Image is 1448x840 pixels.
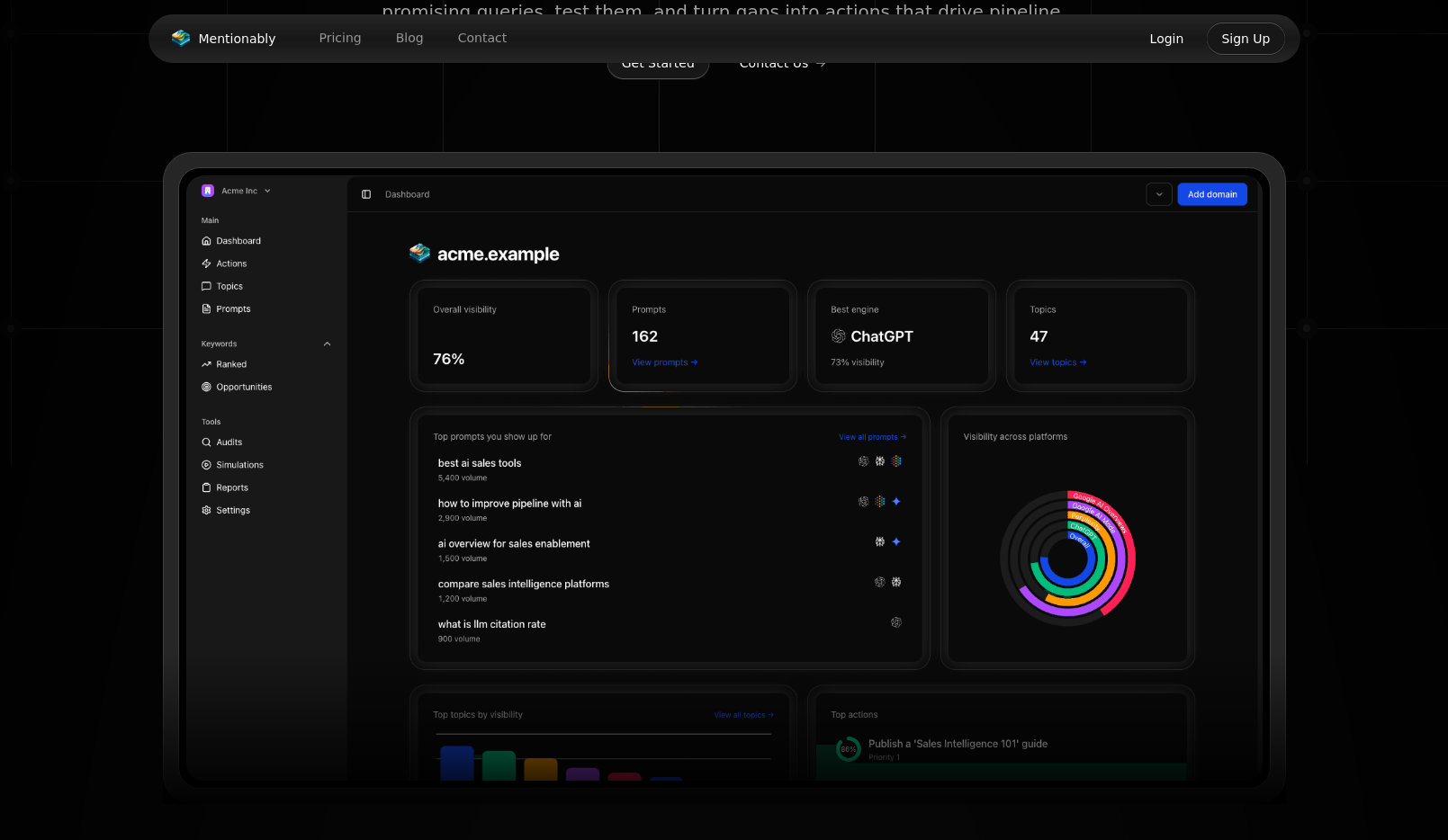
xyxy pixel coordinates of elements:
[170,30,192,48] img: Mentionably logo
[382,24,438,52] a: Blog
[607,46,710,80] button: Get Started
[740,54,808,72] span: Contact Us
[444,24,521,52] a: Contact
[199,30,276,48] span: Mentionably
[305,24,376,52] a: Pricing
[724,46,841,80] button: Contact Us
[1206,22,1285,56] button: Sign Up
[1135,22,1200,56] button: Login
[163,26,283,51] a: Mentionably
[186,175,1263,781] img: Dashboard shot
